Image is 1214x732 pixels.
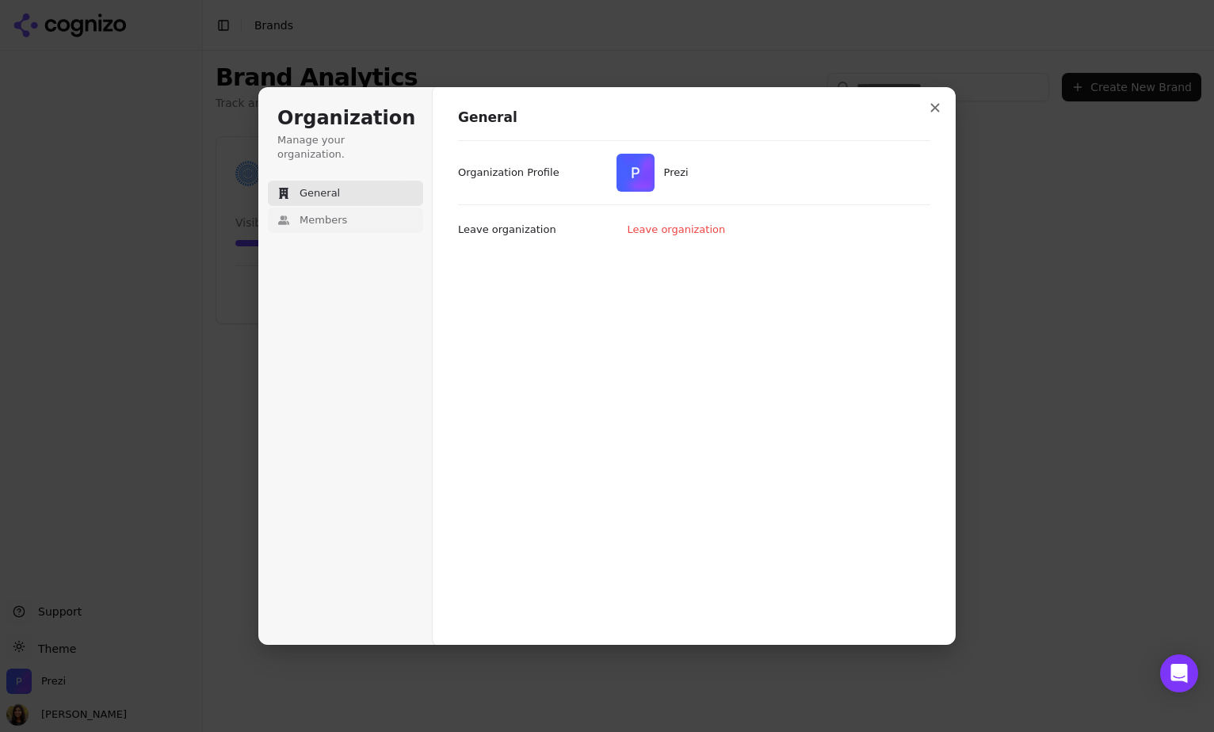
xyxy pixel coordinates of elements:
button: Members [268,208,423,233]
div: Open Intercom Messenger [1160,654,1198,692]
h1: Organization [277,106,414,132]
button: Leave organization [620,218,735,242]
span: General [300,186,340,200]
button: Close modal [921,93,949,122]
p: Leave organization [458,223,556,237]
p: Organization Profile [458,166,559,180]
span: Prezi [664,166,689,180]
p: Manage your organization. [277,133,414,162]
span: Members [300,213,347,227]
img: Prezi [617,154,655,192]
button: General [268,181,423,206]
h1: General [458,109,930,128]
